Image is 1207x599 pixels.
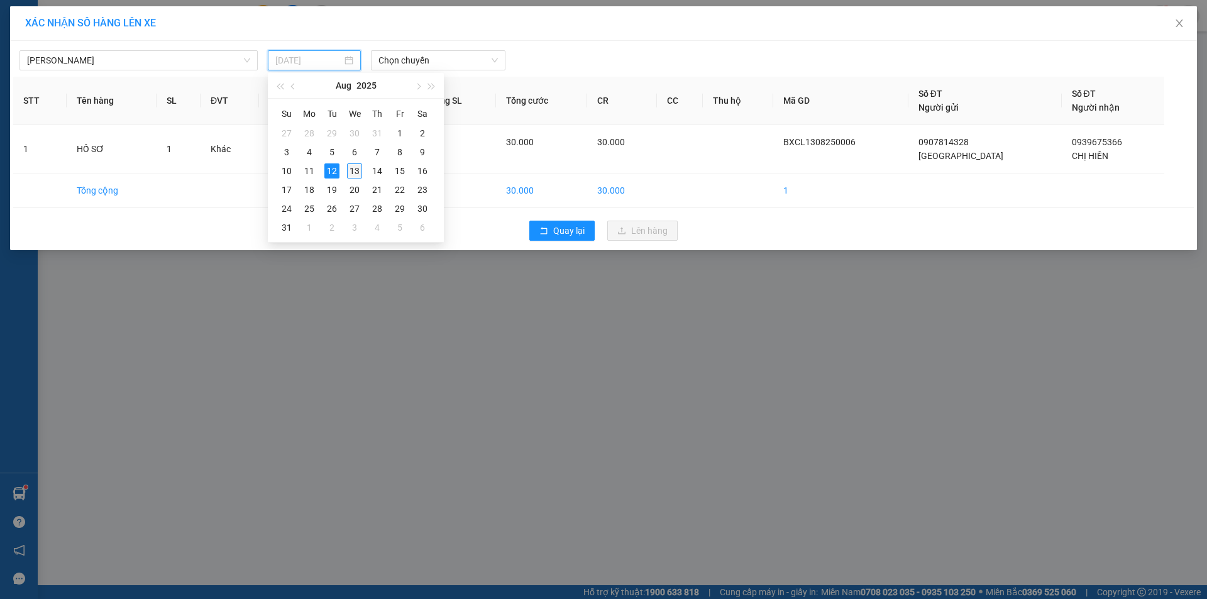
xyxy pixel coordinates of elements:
td: 2025-08-30 [411,199,434,218]
div: 18 [302,182,317,197]
div: CHỊ HIỀN [147,39,275,54]
div: 16 [415,163,430,179]
div: BX [PERSON_NAME] [11,11,138,41]
button: 2025 [356,73,377,98]
span: CHỊ HIỀN [1072,151,1108,161]
div: 31 [370,126,385,141]
div: 7 [370,145,385,160]
span: XÁC NHẬN SỐ HÀNG LÊN XE [25,17,156,29]
span: Quay lại [553,224,585,238]
td: Khác [201,125,259,173]
span: Người nhận [1072,102,1120,113]
th: SL [157,77,201,125]
td: 2025-08-05 [321,143,343,162]
th: Fr [389,104,411,124]
th: Sa [411,104,434,124]
div: 21 [370,182,385,197]
td: 2025-08-14 [366,162,389,180]
div: 27 [279,126,294,141]
th: Loại hàng [259,77,346,125]
div: 27 [347,201,362,216]
div: 31 [279,220,294,235]
td: 30.000 [587,173,657,208]
td: 2025-09-02 [321,218,343,237]
span: Người gửi [918,102,959,113]
th: Mo [298,104,321,124]
td: 2025-08-17 [275,180,298,199]
div: 5 [392,220,407,235]
td: 2025-08-09 [411,143,434,162]
div: 29 [392,201,407,216]
th: STT [13,77,67,125]
td: 1 [773,173,908,208]
div: 24 [279,201,294,216]
div: 4 [302,145,317,160]
div: 9 [415,145,430,160]
span: 1 [167,144,172,154]
div: 0939675366 [147,54,275,72]
td: 2025-09-04 [366,218,389,237]
span: Số ĐT [1072,89,1096,99]
td: 30.000 [496,173,587,208]
div: 14 [370,163,385,179]
div: 20 [347,182,362,197]
td: 2025-08-20 [343,180,366,199]
div: [GEOGRAPHIC_DATA] [11,41,138,56]
td: 2025-08-13 [343,162,366,180]
div: 10 [279,163,294,179]
td: 2025-07-31 [366,124,389,143]
div: 30.000 [9,81,140,96]
span: 0907814328 [918,137,969,147]
td: 1 [420,173,496,208]
div: 6 [415,220,430,235]
input: 12/08/2025 [275,53,342,67]
div: 22 [392,182,407,197]
td: 2025-08-07 [366,143,389,162]
th: ĐVT [201,77,259,125]
div: 11 [302,163,317,179]
td: 2025-08-11 [298,162,321,180]
td: 2025-08-31 [275,218,298,237]
td: HỒ SƠ [67,125,157,173]
button: Aug [336,73,351,98]
td: 2025-09-05 [389,218,411,237]
td: 1 [13,125,67,173]
span: close [1174,18,1184,28]
td: 2025-07-30 [343,124,366,143]
td: 2025-08-26 [321,199,343,218]
td: 2025-08-12 [321,162,343,180]
div: 2 [415,126,430,141]
span: Nhận: [147,11,177,24]
span: rollback [539,226,548,236]
div: 25 [302,201,317,216]
span: 30.000 [597,137,625,147]
td: 2025-08-27 [343,199,366,218]
td: 2025-07-29 [321,124,343,143]
div: 30 [415,201,430,216]
td: 2025-08-25 [298,199,321,218]
span: Chọn chuyến [378,51,498,70]
td: 2025-08-08 [389,143,411,162]
td: 2025-07-27 [275,124,298,143]
span: [GEOGRAPHIC_DATA] [918,151,1003,161]
div: 0907814328 [11,56,138,74]
td: Tổng cộng [67,173,157,208]
th: Th [366,104,389,124]
div: 28 [370,201,385,216]
td: 2025-08-06 [343,143,366,162]
td: 2025-09-03 [343,218,366,237]
div: 28 [302,126,317,141]
td: 2025-08-29 [389,199,411,218]
div: 30 [347,126,362,141]
th: Tên hàng [67,77,157,125]
td: 2025-08-15 [389,162,411,180]
td: 2025-08-19 [321,180,343,199]
div: 6 [347,145,362,160]
th: Tổng SL [420,77,496,125]
td: 2025-09-01 [298,218,321,237]
div: 13 [347,163,362,179]
td: 2025-08-16 [411,162,434,180]
div: 1 [392,126,407,141]
span: 0939675366 [1072,137,1122,147]
span: Gửi: [11,12,30,25]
